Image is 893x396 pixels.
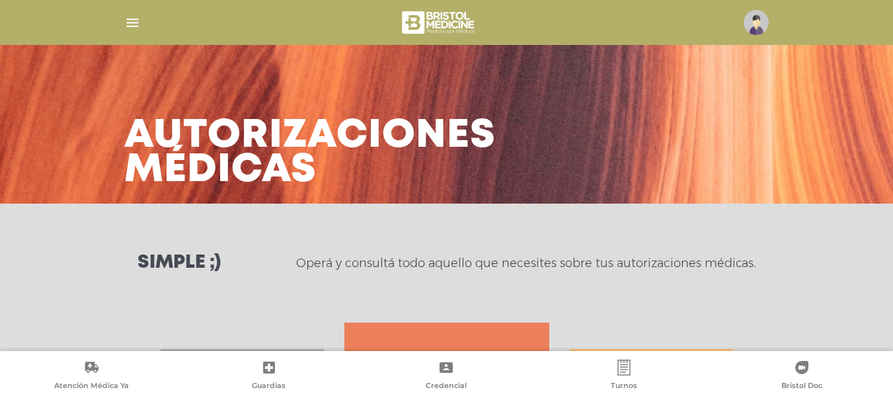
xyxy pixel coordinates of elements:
img: Cober_menu-lines-white.svg [124,15,141,31]
a: Atención Médica Ya [3,360,180,393]
span: Bristol Doc [781,381,822,393]
h3: Simple ;) [137,254,221,272]
a: Guardias [180,360,358,393]
a: Bristol Doc [713,360,890,393]
a: Turnos [535,360,713,393]
span: Turnos [611,381,637,393]
img: profile-placeholder.svg [744,10,769,35]
span: Guardias [252,381,286,393]
p: Operá y consultá todo aquello que necesites sobre tus autorizaciones médicas. [296,255,756,271]
span: Atención Médica Ya [54,381,129,393]
span: Credencial [426,381,467,393]
a: Credencial [358,360,535,393]
h3: Autorizaciones médicas [124,119,496,188]
img: bristol-medicine-blanco.png [400,7,479,38]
